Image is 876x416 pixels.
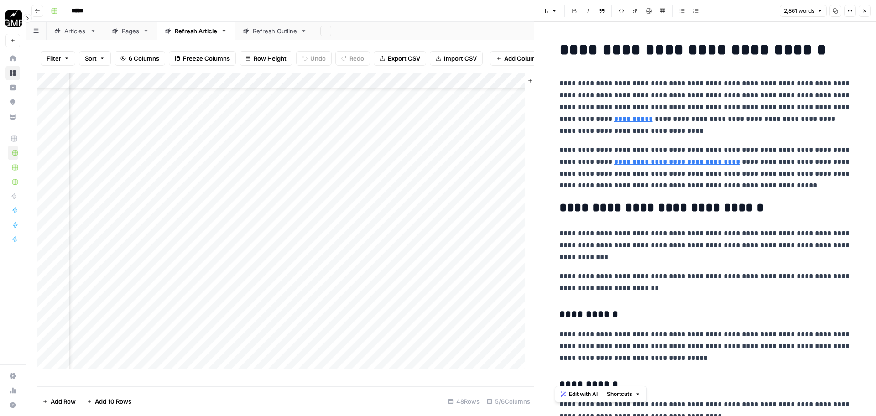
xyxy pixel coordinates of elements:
span: 6 Columns [129,54,159,63]
button: Add Column [490,51,545,66]
button: Redo [335,51,370,66]
span: Add 10 Rows [95,397,131,406]
div: 48 Rows [444,394,483,409]
a: Settings [5,369,20,383]
button: Workspace: Growth Marketing Pro [5,7,20,30]
button: Add 10 Rows [81,394,137,409]
img: Growth Marketing Pro Logo [5,10,22,27]
span: Sort [85,54,97,63]
button: Export CSV [374,51,426,66]
span: Row Height [254,54,287,63]
a: Refresh Outline [235,22,315,40]
button: Freeze Columns [169,51,236,66]
a: Refresh Article [157,22,235,40]
span: Shortcuts [607,390,632,398]
a: Home [5,51,20,66]
div: Pages [122,26,139,36]
button: Filter [41,51,75,66]
span: Add Column [504,54,539,63]
a: Browse [5,66,20,80]
a: Usage [5,383,20,398]
div: Refresh Outline [253,26,297,36]
a: Insights [5,80,20,95]
span: Add Row [51,397,76,406]
button: Undo [296,51,332,66]
button: Shortcuts [603,388,644,400]
button: Row Height [240,51,292,66]
button: Help + Support [5,398,20,412]
button: 2,861 words [780,5,827,17]
button: Edit with AI [557,388,601,400]
a: Opportunities [5,95,20,109]
div: Refresh Article [175,26,217,36]
a: Pages [104,22,157,40]
span: Filter [47,54,61,63]
span: Freeze Columns [183,54,230,63]
a: Articles [47,22,104,40]
button: Sort [79,51,111,66]
button: Import CSV [430,51,483,66]
div: 5/6 Columns [483,394,534,409]
span: Edit with AI [569,390,598,398]
button: Add Row [37,394,81,409]
div: Articles [64,26,86,36]
span: Import CSV [444,54,477,63]
span: Redo [349,54,364,63]
span: 2,861 words [784,7,814,15]
span: Export CSV [388,54,420,63]
a: Your Data [5,109,20,124]
button: 6 Columns [115,51,165,66]
span: Undo [310,54,326,63]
